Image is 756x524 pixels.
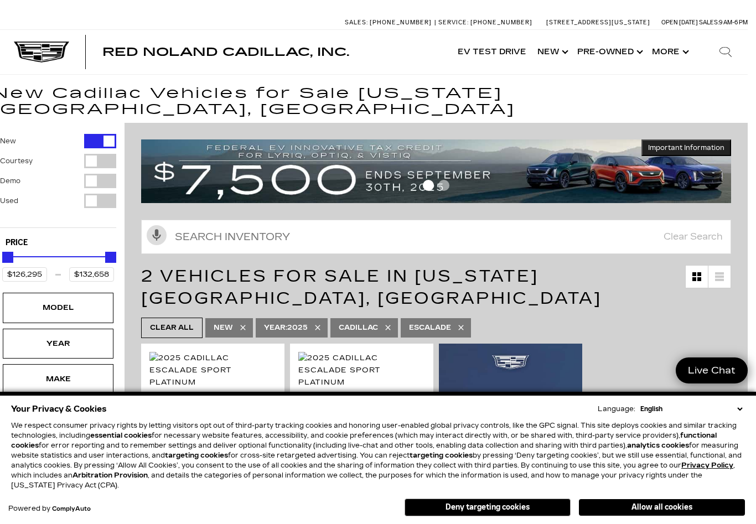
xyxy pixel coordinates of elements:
[423,180,434,191] span: Go to slide 1
[69,267,114,282] input: Maximum
[438,180,449,191] span: Go to slide 2
[30,302,86,314] div: Model
[30,338,86,350] div: Year
[149,352,276,388] img: 2025 Cadillac Escalade Sport Platinum
[434,19,535,25] a: Service: [PHONE_NUMBER]
[2,252,13,263] div: Minimum Price
[147,225,167,245] svg: Click to toggle on voice search
[648,143,724,152] span: Important Information
[627,442,689,449] strong: analytics cookies
[572,30,646,74] a: Pre-Owned
[298,352,425,388] img: 2025 Cadillac Escalade Sport Platinum
[410,452,473,459] strong: targeting cookies
[532,30,572,74] a: New
[3,364,113,394] div: MakeMake
[214,321,233,335] span: New
[661,19,698,26] span: Open [DATE]
[3,293,113,323] div: ModelModel
[3,329,113,359] div: YearYear
[438,19,469,26] span: Service:
[598,406,635,412] div: Language:
[14,41,69,63] img: Cadillac Dark Logo with Cadillac White Text
[90,432,152,439] strong: essential cookies
[102,46,349,58] a: Red Noland Cadillac, Inc.
[719,19,748,26] span: 9 AM-6 PM
[470,19,532,26] span: [PHONE_NUMBER]
[345,19,368,26] span: Sales:
[370,19,432,26] span: [PHONE_NUMBER]
[141,139,731,203] img: vrp-tax-ending-august-version
[11,401,107,417] span: Your Privacy & Cookies
[264,324,287,331] span: Year :
[150,321,194,335] span: Clear All
[409,321,451,335] span: Escalade
[11,421,745,490] p: We respect consumer privacy rights by letting visitors opt out of third-party tracking cookies an...
[681,461,733,469] u: Privacy Policy
[141,220,731,254] input: Search Inventory
[686,266,708,288] a: Grid View
[6,238,111,248] h5: Price
[638,404,745,414] select: Language Select
[676,357,748,383] a: Live Chat
[579,499,745,516] button: Allow all cookies
[641,139,731,156] button: Important Information
[52,506,91,512] a: ComplyAuto
[405,499,571,516] button: Deny targeting cookies
[73,471,148,479] strong: Arbitration Provision
[452,30,532,74] a: EV Test Drive
[102,45,349,59] span: Red Noland Cadillac, Inc.
[30,373,86,385] div: Make
[141,266,602,308] span: 2 Vehicles for Sale in [US_STATE][GEOGRAPHIC_DATA], [GEOGRAPHIC_DATA]
[345,19,434,25] a: Sales: [PHONE_NUMBER]
[703,30,748,74] div: Search
[682,364,741,377] span: Live Chat
[2,248,114,282] div: Price
[105,252,116,263] div: Maximum Price
[339,321,378,335] span: Cadillac
[646,30,692,74] button: More
[2,267,47,282] input: Minimum
[264,321,308,335] span: 2025
[8,505,91,512] div: Powered by
[546,19,650,26] a: [STREET_ADDRESS][US_STATE]
[165,452,228,459] strong: targeting cookies
[699,19,719,26] span: Sales:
